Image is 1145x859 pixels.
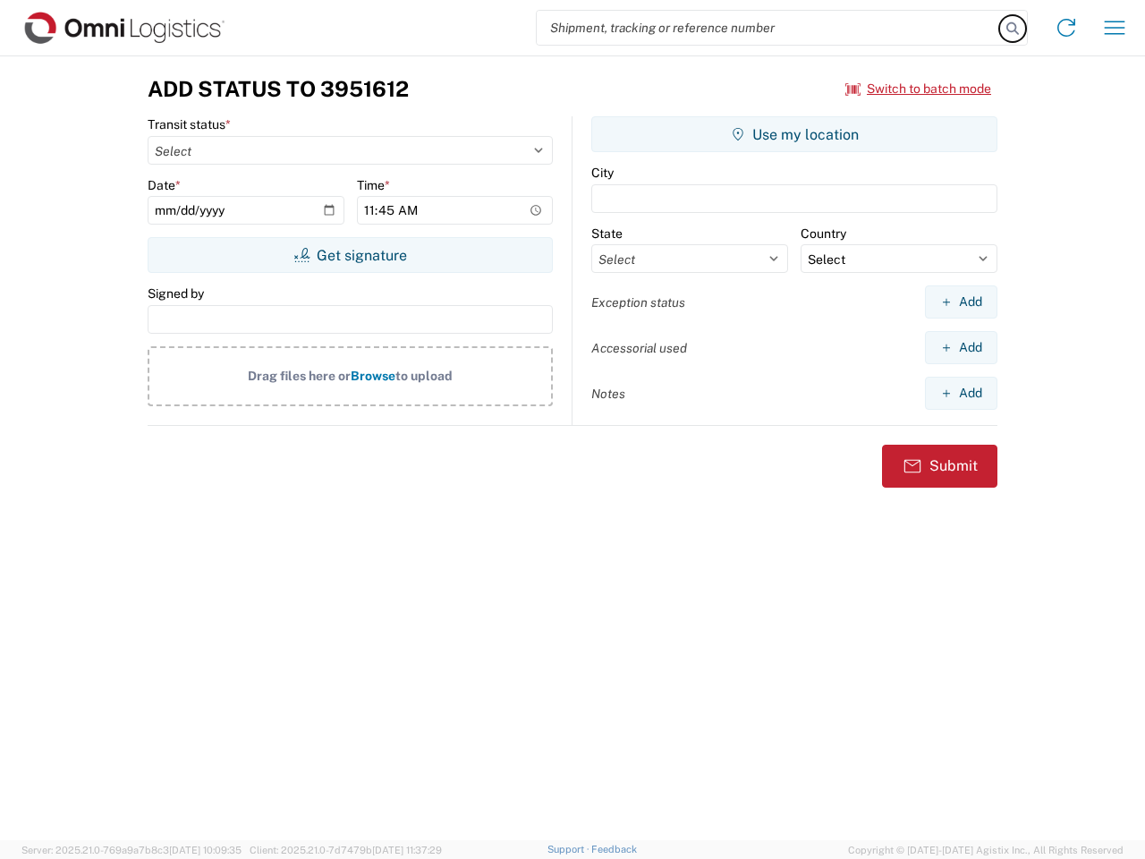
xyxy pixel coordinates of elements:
[148,76,409,102] h3: Add Status to 3951612
[591,340,687,356] label: Accessorial used
[848,842,1124,858] span: Copyright © [DATE]-[DATE] Agistix Inc., All Rights Reserved
[148,177,181,193] label: Date
[925,331,997,364] button: Add
[591,116,997,152] button: Use my location
[801,225,846,242] label: Country
[148,285,204,302] label: Signed by
[547,844,592,855] a: Support
[591,225,623,242] label: State
[148,116,231,132] label: Transit status
[882,445,997,488] button: Submit
[537,11,1000,45] input: Shipment, tracking or reference number
[395,369,453,383] span: to upload
[148,237,553,273] button: Get signature
[248,369,351,383] span: Drag files here or
[351,369,395,383] span: Browse
[357,177,390,193] label: Time
[925,285,997,319] button: Add
[591,386,625,402] label: Notes
[925,377,997,410] button: Add
[372,845,442,855] span: [DATE] 11:37:29
[591,294,685,310] label: Exception status
[169,845,242,855] span: [DATE] 10:09:35
[21,845,242,855] span: Server: 2025.21.0-769a9a7b8c3
[591,844,637,855] a: Feedback
[845,74,991,104] button: Switch to batch mode
[250,845,442,855] span: Client: 2025.21.0-7d7479b
[591,165,614,181] label: City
